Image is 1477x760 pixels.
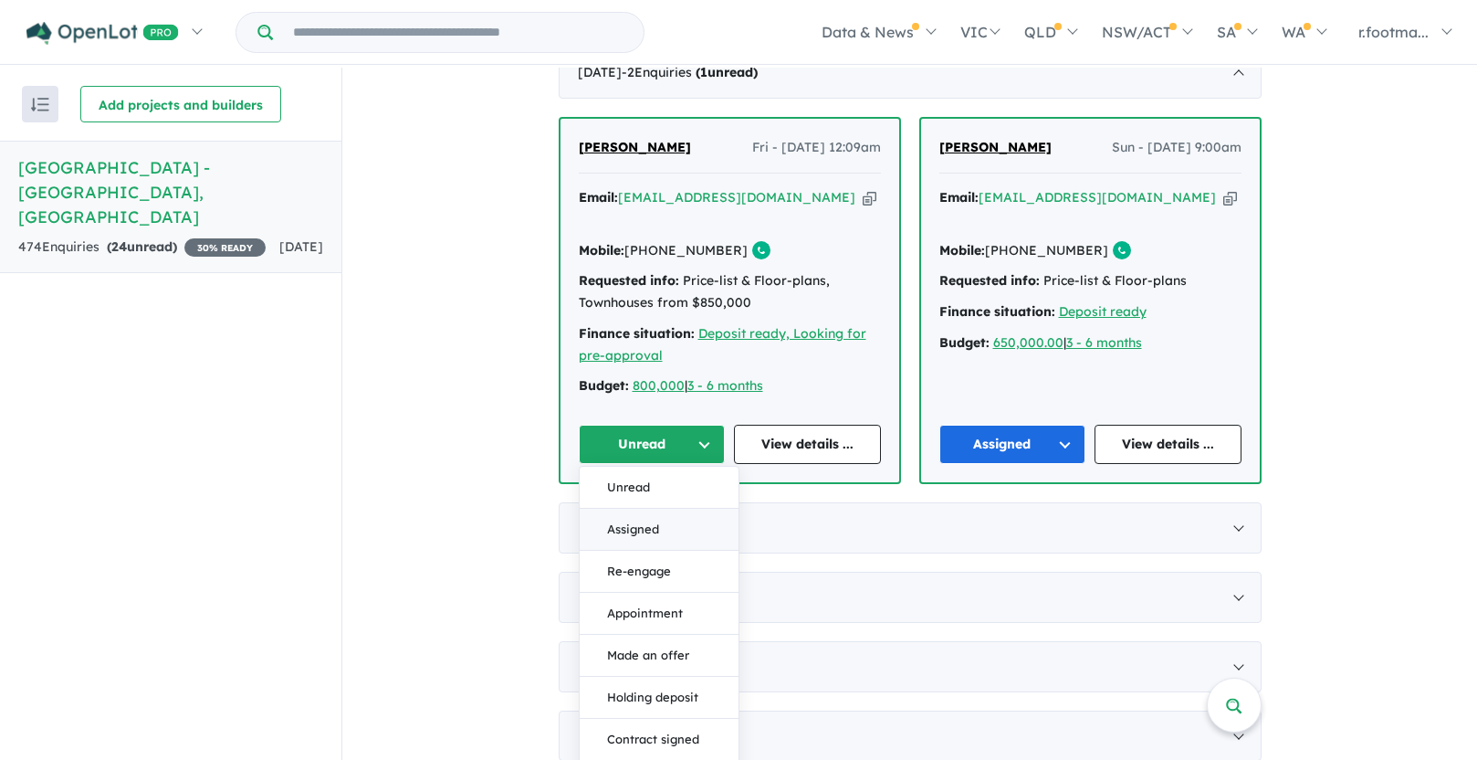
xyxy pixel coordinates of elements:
[1066,334,1142,351] a: 3 - 6 months
[107,238,177,255] strong: ( unread)
[579,242,624,259] strong: Mobile:
[26,22,179,45] img: Openlot PRO Logo White
[559,502,1262,554] div: [DATE]
[939,137,1052,159] a: [PERSON_NAME]
[80,86,281,122] button: Add projects and builders
[579,425,726,464] button: Unread
[1095,425,1241,464] a: View details ...
[939,139,1052,155] span: [PERSON_NAME]
[579,325,866,364] a: Deposit ready, Looking for pre-approval
[184,238,266,257] span: 30 % READY
[687,377,763,394] a: 3 - 6 months
[580,551,738,593] button: Re-engage
[696,64,758,80] strong: ( unread)
[985,242,1108,259] a: [PHONE_NUMBER]
[579,137,691,159] a: [PERSON_NAME]
[579,375,881,397] div: |
[752,137,881,159] span: Fri - [DATE] 12:09am
[1358,23,1429,41] span: r.footma...
[18,237,266,259] div: 474 Enquir ies
[624,242,748,259] a: [PHONE_NUMBER]
[939,270,1241,292] div: Price-list & Floor-plans
[111,238,127,255] span: 24
[580,593,738,635] button: Appointment
[579,272,679,289] strong: Requested info:
[939,425,1086,464] button: Assigned
[734,425,881,464] a: View details ...
[939,189,979,206] strong: Email:
[18,155,323,229] h5: [GEOGRAPHIC_DATA] - [GEOGRAPHIC_DATA] , [GEOGRAPHIC_DATA]
[939,332,1241,354] div: |
[559,47,1262,99] div: [DATE]
[618,189,855,206] a: [EMAIL_ADDRESS][DOMAIN_NAME]
[993,334,1063,351] a: 650,000.00
[939,334,990,351] strong: Budget:
[579,377,629,394] strong: Budget:
[579,189,618,206] strong: Email:
[580,635,738,677] button: Made an offer
[580,677,738,719] button: Holding deposit
[863,188,876,207] button: Copy
[939,242,985,259] strong: Mobile:
[559,641,1262,692] div: [DATE]
[700,64,707,80] span: 1
[279,238,323,255] span: [DATE]
[579,139,691,155] span: [PERSON_NAME]
[622,64,758,80] span: - 2 Enquir ies
[939,303,1055,320] strong: Finance situation:
[559,572,1262,623] div: [DATE]
[1223,188,1237,207] button: Copy
[979,189,1216,206] a: [EMAIL_ADDRESS][DOMAIN_NAME]
[1112,137,1241,159] span: Sun - [DATE] 9:00am
[633,377,685,394] a: 800,000
[579,325,695,342] strong: Finance situation:
[277,13,640,52] input: Try estate name, suburb, builder or developer
[31,98,49,111] img: sort.svg
[580,467,738,509] button: Unread
[939,272,1040,289] strong: Requested info:
[579,270,881,314] div: Price-list & Floor-plans, Townhouses from $850,000
[1059,303,1147,320] a: Deposit ready
[580,509,738,551] button: Assigned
